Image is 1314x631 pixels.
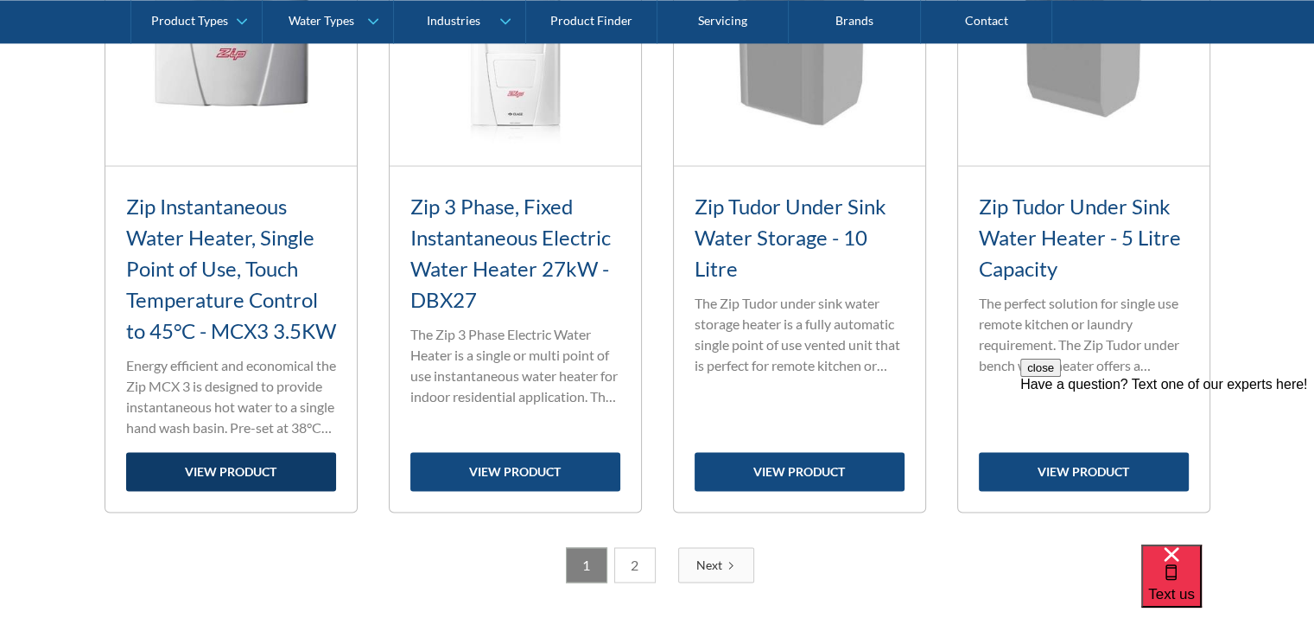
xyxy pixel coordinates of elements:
[126,355,336,438] p: Energy efficient and economical the Zip MCX 3 is designed to provide instantaneous hot water to a...
[289,14,354,29] div: Water Types
[151,14,228,29] div: Product Types
[979,293,1189,376] p: The perfect solution for single use remote kitchen or laundry requirement. The Zip Tudor under be...
[678,547,754,583] a: Next Page
[410,452,620,491] a: view product
[426,14,479,29] div: Industries
[614,547,656,583] a: 2
[1020,359,1314,566] iframe: podium webchat widget prompt
[126,452,336,491] a: view product
[410,191,620,315] h3: Zip 3 Phase, Fixed Instantaneous Electric Water Heater 27kW - DBX27
[696,556,722,574] div: Next
[979,452,1189,491] a: view product
[979,191,1189,284] h3: Zip Tudor Under Sink Water Heater - 5 Litre Capacity
[105,547,1210,583] div: List
[695,452,905,491] a: view product
[695,293,905,376] p: The Zip Tudor under sink water storage heater is a fully automatic single point of use vented uni...
[126,191,336,347] h3: Zip Instantaneous Water Heater, Single Point of Use, Touch Temperature Control to 45°C - MCX3 3.5KW
[410,324,620,407] p: The Zip 3 Phase Electric Water Heater is a single or multi point of use instantaneous water heate...
[695,191,905,284] h3: Zip Tudor Under Sink Water Storage - 10 Litre
[566,547,607,583] a: 1
[1141,545,1314,631] iframe: podium webchat widget bubble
